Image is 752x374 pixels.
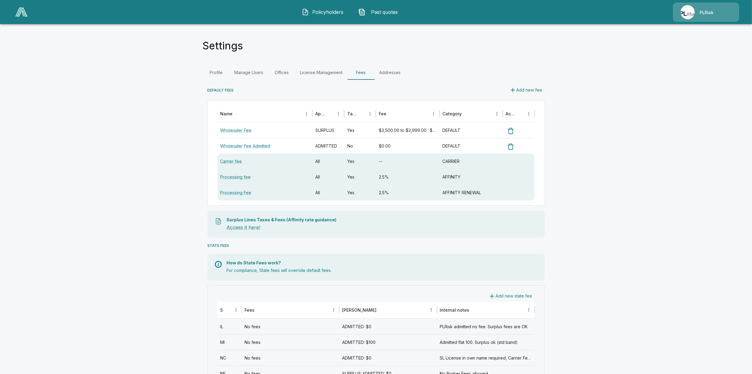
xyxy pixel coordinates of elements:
button: Sort [255,306,264,314]
div: All [312,169,344,185]
button: Sort [462,110,471,118]
button: Sort [326,110,334,118]
a: Addresses [375,65,406,80]
div: $3,500.00 to $3,999.00 : $225.00, $4,000.00 to $4,999.00 : $250.00, $5,000.00 to $5,999.00 : $275... [376,122,439,138]
div: All [312,185,344,201]
div: Settings Tabs [203,65,550,80]
div: Name [220,111,233,116]
button: Add new state fee [486,291,535,302]
div: SURPLUS [312,122,344,138]
button: Action column menu [525,110,533,118]
div: AFFINITY RENEWAL [439,185,503,201]
div: MI [217,334,242,350]
button: Applies to column menu [334,110,343,118]
a: Profile [203,65,230,80]
button: Sort [387,110,395,118]
div: No [344,138,376,154]
a: Processing Fee [220,190,251,195]
img: Agency Icon [681,5,695,19]
p: PLRisk [700,10,713,16]
a: Processing fee [220,174,251,179]
div: All [312,154,344,169]
a: Offices [268,65,295,80]
div: ADMITTED: $0 [339,350,437,366]
div: CARRIER [439,154,503,169]
div: ADMITTED: $100 [339,334,437,350]
button: Add new fee [507,85,545,96]
button: Name column menu [302,110,311,118]
div: DEFAULT [439,122,503,138]
div: No fees [242,350,339,366]
div: IL [217,319,242,334]
p: How do State Fees work? [227,261,538,265]
button: Sort [377,306,386,314]
button: Policyholders IconPolicyholders [297,4,349,20]
img: Info Icon [215,261,222,268]
img: Policyholders Icon [302,8,309,16]
a: Carrier fee [220,159,242,164]
div: PLRisk admitted no fee. Surplus fees are OK [437,319,535,334]
p: Surplus Lines Taxes & Fees (Affinity rate guidance) [227,218,538,222]
a: Access it here! [227,224,261,230]
div: Taxable [347,111,357,116]
button: Sort [233,110,242,118]
button: State column menu [232,306,240,314]
a: License Management [295,65,348,80]
button: Sort [357,110,366,118]
img: AA Logo [15,8,27,17]
div: Internal notes [440,307,470,313]
div: ADMITTED [312,138,344,154]
button: Category column menu [493,110,501,118]
div: SL License in own name required, Carrier Fees must be on dec to be taxable [437,350,535,366]
div: Yes [344,122,376,138]
div: Admitted flat 100. Surplus ok (std band) [437,334,535,350]
div: Action [506,111,515,116]
button: Taxable column menu [366,110,374,118]
span: Past quotes [368,8,401,16]
button: Fee column menu [429,110,438,118]
div: DEFAULT [439,138,503,154]
button: Past quotes IconPast quotes [354,4,406,20]
img: Past quotes Icon [358,8,366,16]
button: Max Fee column menu [427,306,435,314]
div: Fee [379,111,386,116]
div: NC [217,350,242,366]
button: Internal notes column menu [525,306,533,314]
h6: DEFAULT FEES [208,87,234,93]
div: Yes [344,154,376,169]
div: Yes [344,185,376,201]
div: 2.5% [376,169,439,185]
div: [PERSON_NAME] [342,307,377,313]
div: Applies to [315,111,325,116]
div: Category [442,111,462,116]
a: Fees [348,65,375,80]
span: Policyholders [311,8,345,16]
h4: Settings [203,39,243,52]
a: Wholesaler Fee Admitted [220,143,270,148]
div: State [220,307,223,313]
a: Manage Users [230,65,268,80]
button: Fees column menu [329,306,338,314]
div: Yes [344,169,376,185]
img: Delete [507,143,514,150]
a: Agency IconPLRisk [673,3,739,22]
h6: STATE FEES [208,242,229,249]
div: -- [376,154,439,169]
button: Sort [470,306,479,314]
img: Delete [507,127,514,135]
img: Taxes File Icon [215,218,222,225]
div: No fees [242,319,339,334]
a: Wholesaler Fee [220,128,252,133]
div: 2.5% [376,185,439,201]
p: For compliance, State fees will override default fees. [227,267,538,273]
div: ADMITTED: $0 [339,319,437,334]
div: No fees [242,334,339,350]
button: Sort [516,110,525,118]
div: Fees [245,307,255,313]
button: Sort [223,306,232,314]
div: $0.00 [376,138,439,154]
